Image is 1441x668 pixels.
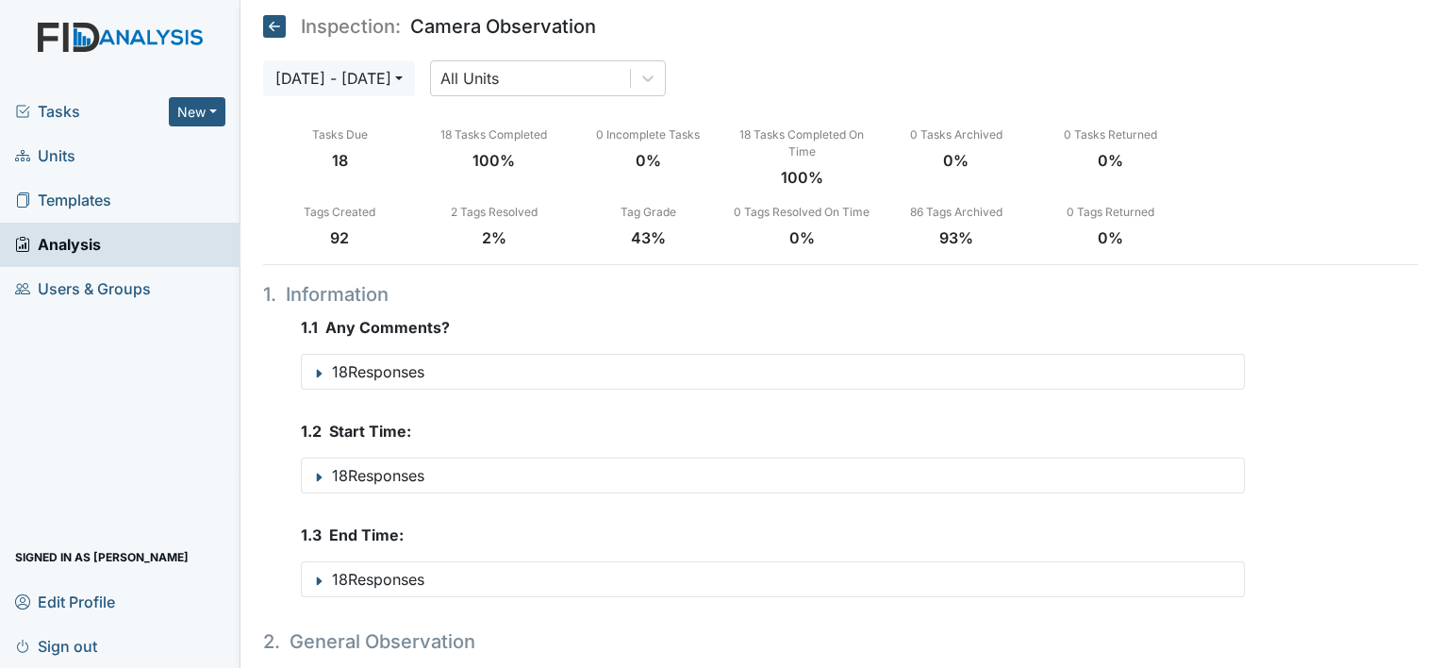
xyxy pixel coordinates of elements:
[1034,149,1187,172] div: 0%
[15,631,97,660] span: Sign out
[263,226,417,249] div: 92
[571,126,724,143] div: 0 Incomplete Tasks
[725,204,879,221] div: 0 Tags Resolved On Time
[879,149,1033,172] div: 0%
[329,526,404,544] span: End Time:
[15,142,75,171] span: Units
[571,204,724,221] div: Tag Grade
[15,543,189,572] span: Signed in as [PERSON_NAME]
[302,355,1245,389] button: 18Responses
[1034,126,1187,143] div: 0 Tasks Returned
[417,204,571,221] div: 2 Tags Resolved
[263,280,1246,309] h4: Information
[15,186,111,215] span: Templates
[169,97,225,126] button: New
[15,100,169,123] a: Tasks
[263,630,280,653] span: 2 .
[301,17,401,36] span: Inspection:
[15,230,101,259] span: Analysis
[301,422,322,441] span: 1 . 2
[417,149,571,172] div: 100%
[571,226,724,249] div: 43%
[263,149,417,172] div: 18
[725,166,879,189] div: 100%
[1034,204,1187,221] div: 0 Tags Returned
[15,587,115,616] span: Edit Profile
[325,318,450,337] span: Any Comments?
[263,126,417,143] div: Tasks Due
[263,60,415,96] button: [DATE] - [DATE]
[440,67,499,90] div: All Units
[302,562,1245,596] button: 18Responses
[879,226,1033,249] div: 93%
[263,283,276,306] span: 1 .
[879,126,1033,143] div: 0 Tasks Archived
[879,204,1033,221] div: 86 Tags Archived
[15,275,151,304] span: Users & Groups
[301,318,318,337] span: 1 . 1
[263,15,596,38] h5: Camera Observation
[329,422,411,441] span: Start Time:
[725,226,879,249] div: 0%
[263,204,417,221] div: Tags Created
[571,149,724,172] div: 0%
[301,526,322,544] span: 1 . 3
[263,627,1246,656] h4: General Observation
[1034,226,1187,249] div: 0%
[302,459,1245,493] button: 18Responses
[725,126,879,160] div: 18 Tasks Completed On Time
[417,226,571,249] div: 2%
[417,126,571,143] div: 18 Tasks Completed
